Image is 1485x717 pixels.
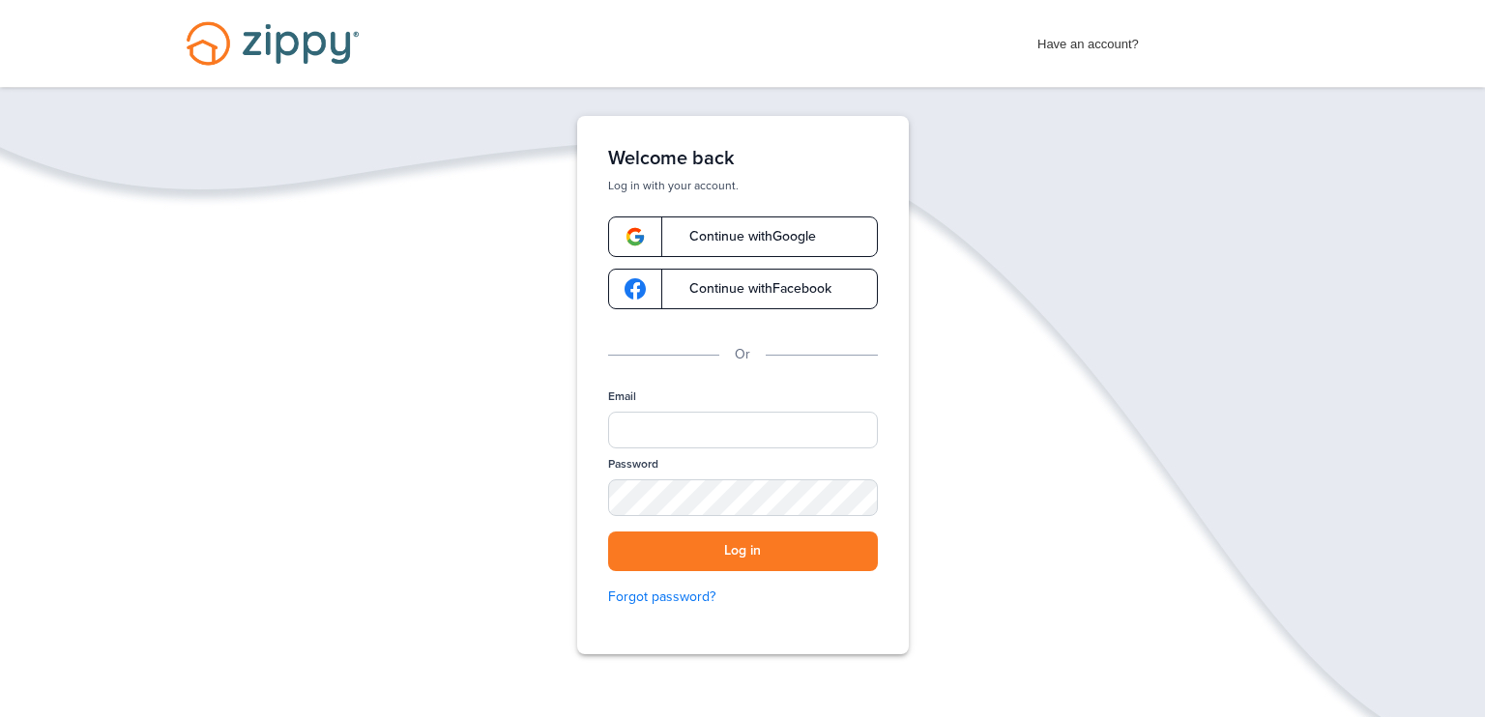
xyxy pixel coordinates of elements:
span: Continue with Google [670,230,816,244]
input: Email [608,412,878,448]
a: google-logoContinue withFacebook [608,269,878,309]
a: google-logoContinue withGoogle [608,216,878,257]
a: Forgot password? [608,587,878,608]
span: Have an account? [1037,24,1139,55]
p: Or [735,344,750,365]
span: Continue with Facebook [670,282,831,296]
img: google-logo [625,226,646,247]
input: Password [608,479,878,516]
h1: Welcome back [608,147,878,170]
label: Email [608,388,636,405]
label: Password [608,456,658,473]
p: Log in with your account. [608,178,878,193]
button: Log in [608,531,878,571]
img: google-logo [625,278,646,300]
